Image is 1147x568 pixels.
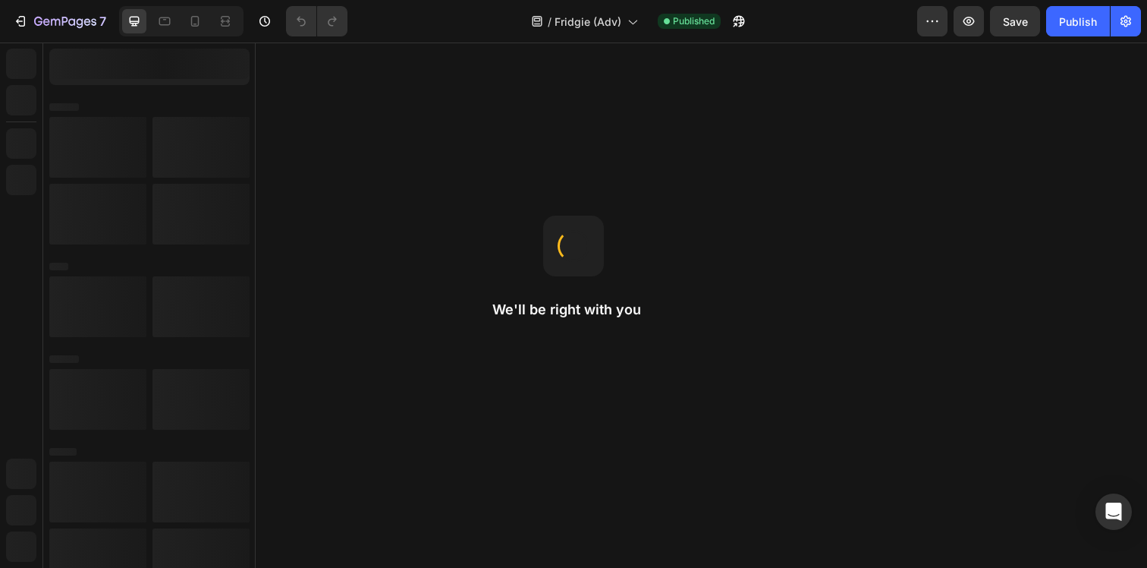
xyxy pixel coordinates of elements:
span: Save [1003,15,1028,28]
div: Undo/Redo [286,6,347,36]
button: Save [990,6,1040,36]
h2: We'll be right with you [492,301,655,319]
div: Publish [1059,14,1097,30]
span: Published [673,14,715,28]
p: 7 [99,12,106,30]
button: 7 [6,6,113,36]
button: Publish [1046,6,1110,36]
div: Open Intercom Messenger [1095,494,1132,530]
span: Fridgie (Adv) [555,14,621,30]
span: / [548,14,552,30]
